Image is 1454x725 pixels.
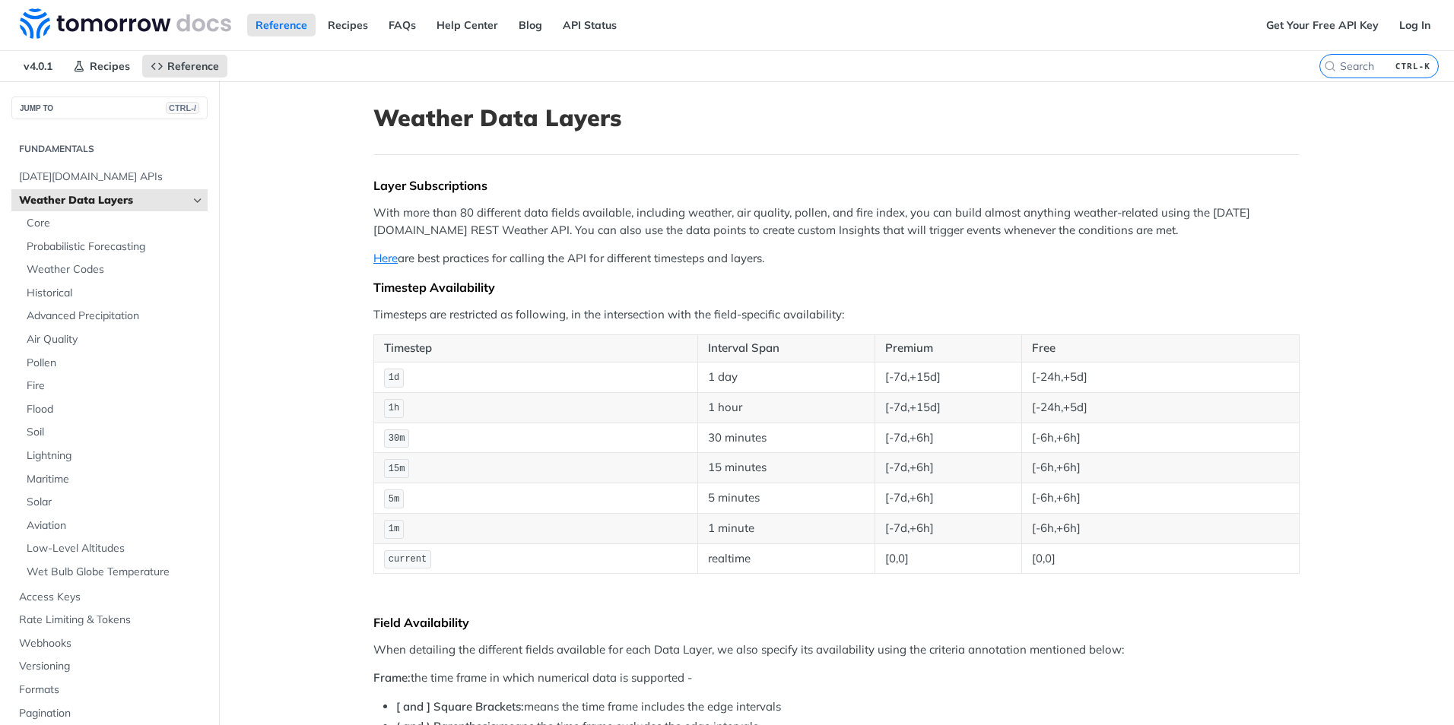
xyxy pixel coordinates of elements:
[697,453,875,483] td: 15 minutes
[697,362,875,392] td: 1 day
[697,423,875,453] td: 30 minutes
[1391,14,1439,36] a: Log In
[19,398,208,421] a: Flood
[875,483,1022,514] td: [-7d,+6h]
[389,464,405,474] span: 15m
[19,659,204,674] span: Versioning
[373,615,1300,630] div: Field Availability
[1021,453,1299,483] td: [-6h,+6h]
[19,169,204,185] span: [DATE][DOMAIN_NAME] APIs
[1021,423,1299,453] td: [-6h,+6h]
[1021,362,1299,392] td: [-24h,+5d]
[19,212,208,235] a: Core
[27,309,204,324] span: Advanced Precipitation
[428,14,506,36] a: Help Center
[1324,60,1336,72] svg: Search
[389,372,399,383] span: 1d
[27,541,204,556] span: Low-Level Altitudes
[27,262,204,277] span: Weather Codes
[19,613,204,628] span: Rate Limiting & Tokens
[373,104,1300,131] h1: Weather Data Layers
[27,518,204,533] span: Aviation
[1258,14,1387,36] a: Get Your Free API Key
[19,590,204,605] span: Access Keys
[27,472,204,487] span: Maritime
[11,632,208,655] a: Webhooks
[11,97,208,119] button: JUMP TOCTRL-/
[380,14,424,36] a: FAQs
[11,166,208,188] a: [DATE][DOMAIN_NAME] APIs
[554,14,625,36] a: API Status
[697,483,875,514] td: 5 minutes
[192,195,204,207] button: Hide subpages for Weather Data Layers
[19,468,208,491] a: Maritime
[19,491,208,514] a: Solar
[19,375,208,397] a: Fire
[697,543,875,574] td: realtime
[875,362,1022,392] td: [-7d,+15d]
[27,495,204,510] span: Solar
[11,142,208,156] h2: Fundamentals
[1021,483,1299,514] td: [-6h,+6h]
[11,609,208,632] a: Rate Limiting & Tokens
[27,425,204,440] span: Soil
[11,586,208,609] a: Access Keys
[373,306,1300,324] p: Timesteps are restricted as following, in the intersection with the field-specific availability:
[875,392,1022,423] td: [-7d,+15d]
[27,356,204,371] span: Pollen
[373,670,411,685] strong: Frame:
[697,392,875,423] td: 1 hour
[142,55,227,78] a: Reference
[27,216,204,231] span: Core
[19,514,208,537] a: Aviation
[19,636,204,651] span: Webhooks
[19,305,208,328] a: Advanced Precipitation
[27,565,204,580] span: Wet Bulb Globe Temperature
[19,682,204,698] span: Formats
[875,423,1022,453] td: [-7d,+6h]
[19,561,208,584] a: Wet Bulb Globe Temperature
[389,524,399,534] span: 1m
[875,453,1022,483] td: [-7d,+6h]
[19,328,208,351] a: Air Quality
[19,236,208,258] a: Probabilistic Forecasting
[27,286,204,301] span: Historical
[373,641,1300,659] p: When detailing the different fields available for each Data Layer, we also specify its availabili...
[19,421,208,444] a: Soil
[27,448,204,464] span: Lightning
[875,543,1022,574] td: [0,0]
[510,14,551,36] a: Blog
[19,352,208,375] a: Pollen
[875,335,1022,362] th: Premium
[167,59,219,73] span: Reference
[319,14,376,36] a: Recipes
[389,433,405,444] span: 30m
[19,537,208,560] a: Low-Level Altitudes
[15,55,61,78] span: v4.0.1
[373,178,1300,193] div: Layer Subscriptions
[1021,392,1299,423] td: [-24h,+5d]
[11,679,208,701] a: Formats
[27,332,204,347] span: Air Quality
[373,280,1300,295] div: Timestep Availability
[1021,543,1299,574] td: [0,0]
[20,8,231,39] img: Tomorrow.io Weather API Docs
[19,258,208,281] a: Weather Codes
[1021,513,1299,543] td: [-6h,+6h]
[389,403,399,413] span: 1h
[389,494,399,505] span: 5m
[65,55,138,78] a: Recipes
[19,706,204,721] span: Pagination
[373,250,1300,268] p: are best practices for calling the API for different timesteps and layers.
[373,670,1300,687] p: the time frame in which numerical data is supported -
[1392,59,1434,74] kbd: CTRL-K
[27,402,204,417] span: Flood
[166,102,199,114] span: CTRL-/
[11,655,208,678] a: Versioning
[373,251,398,265] a: Here
[19,282,208,305] a: Historical
[697,335,875,362] th: Interval Span
[27,239,204,255] span: Probabilistic Forecasting
[90,59,130,73] span: Recipes
[11,702,208,725] a: Pagination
